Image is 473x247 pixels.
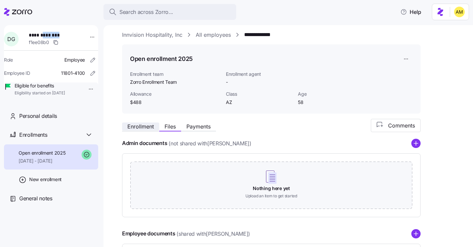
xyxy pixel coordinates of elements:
[122,230,175,237] h4: Employee documents
[130,55,193,63] h1: Open enrollment 2025
[169,139,251,148] span: (not shared with [PERSON_NAME] )
[176,230,250,238] span: (shared with [PERSON_NAME] )
[371,119,421,132] button: Comments
[130,71,221,77] span: Enrollment team
[130,91,221,97] span: Allowance
[226,99,293,106] span: AZ
[64,57,85,63] span: Employee
[388,122,415,129] span: Comments
[226,71,293,77] span: Enrollment agent
[122,139,167,147] h4: Admin documents
[19,112,57,120] span: Personal details
[103,4,236,20] button: Search across Zorro...
[7,36,15,42] span: D G
[19,131,47,139] span: Enrollments
[130,99,221,106] span: $488
[298,99,365,106] span: 58
[411,139,421,148] svg: add icon
[411,229,421,238] svg: add icon
[61,70,85,76] span: 11801-4100
[4,57,13,63] span: Role
[19,158,65,164] span: [DATE] - [DATE]
[29,176,62,183] span: New enrollment
[19,194,52,203] span: General notes
[400,8,421,16] span: Help
[119,8,173,16] span: Search across Zorro...
[4,70,30,76] span: Employee ID
[165,124,176,129] span: Files
[19,150,65,156] span: Open enrollment 2025
[186,124,211,129] span: Payments
[15,90,65,96] span: Eligibility started on [DATE]
[130,79,221,85] span: Zorro Enrollment Team
[395,5,427,19] button: Help
[196,31,231,39] a: All employees
[127,124,154,129] span: Enrollment
[298,91,365,97] span: Age
[226,79,228,85] span: -
[29,39,49,46] span: f1ee08b0
[122,31,182,39] a: Innvision Hospitality, Inc
[15,82,65,89] span: Eligible for benefits
[454,7,465,17] img: dfaaf2f2725e97d5ef9e82b99e83f4d7
[226,91,293,97] span: Class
